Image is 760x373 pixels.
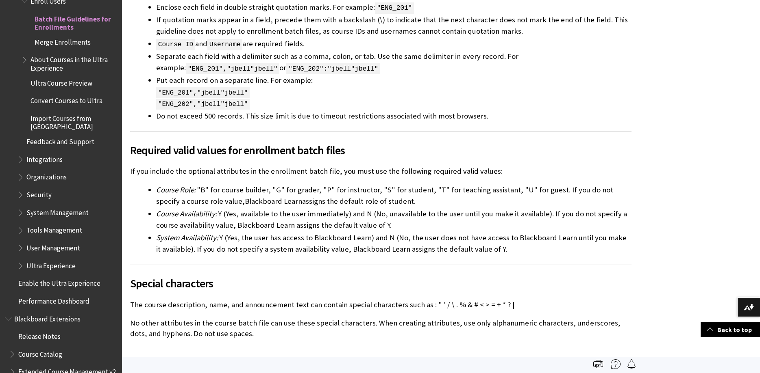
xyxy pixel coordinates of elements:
[14,312,81,323] span: Blackboard Extensions
[156,208,632,231] li: Y (Yes, available to the user immediately) and N (No, unavailable to the user until you make it a...
[156,184,632,207] li: "B" for course builder, "G" for grader, "P" for instructor, "S" for student, "T" for teaching ass...
[156,110,632,122] li: Do not exceed 500 records. This size limit is due to timeout restrictions associated with most br...
[130,300,632,310] p: The course description, name, and announcement text can contain special characters such as : " ' ...
[30,53,116,72] span: About Courses in the Ultra Experience
[611,359,621,369] img: More help
[156,209,217,218] span: Course Availability:
[156,185,196,194] span: Course Role:
[26,224,82,235] span: Tools Management
[593,359,603,369] img: Print
[18,294,89,305] span: Performance Dashboard
[156,51,632,73] li: Separate each field with a delimiter such as a comma, colon, or tab. Use the same delimiter in ev...
[26,241,80,252] span: User Management
[286,63,380,75] span: "ENG_202":"jbell"jbell"
[156,38,632,50] li: and are required fields.
[156,2,632,13] li: Enclose each field in double straight quotation marks. For example:
[245,196,302,206] span: Blackboard Learn
[26,259,76,270] span: Ultra Experience
[156,75,632,109] li: Put each record on a separate line. For example:
[156,39,195,50] span: Course ID
[207,39,242,50] span: Username
[26,135,94,146] span: Feedback and Support
[26,170,67,181] span: Organizations
[35,12,116,31] span: Batch File Guidelines for Enrollments
[30,76,92,87] span: Ultra Course Preview
[26,188,52,199] span: Security
[30,94,102,105] span: Convert Courses to Ultra
[186,63,279,75] span: "ENG_201","jbell"jbell"
[18,330,61,341] span: Release Notes
[156,14,632,37] li: If quotation marks appear in a field, precede them with a backslash (\) to indicate that the next...
[156,99,250,110] span: "ENG_202","jbell"jbell"
[156,233,218,242] span: System Availability:
[701,322,760,337] a: Back to top
[30,112,116,131] span: Import Courses from [GEOGRAPHIC_DATA]
[130,166,632,177] p: If you include the optional attributes in the enrollment batch file, you must use the following r...
[26,206,89,217] span: System Management
[627,359,636,369] img: Follow this page
[375,2,414,14] span: "ENG_201"
[156,232,632,255] li: Y (Yes, the user has access to Blackboard Learn) and N (No, the user does not have access to Blac...
[35,35,91,46] span: Merge Enrollments
[130,142,632,159] span: Required valid values for enrollment batch files
[18,347,62,358] span: Course Catalog
[18,276,100,287] span: Enable the Ultra Experience
[26,153,63,164] span: Integrations
[130,318,632,339] p: No other attributes in the course batch file can use these special characters. When creating attr...
[156,87,250,99] span: "ENG_201","jbell"jbell"
[130,275,632,292] span: Special characters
